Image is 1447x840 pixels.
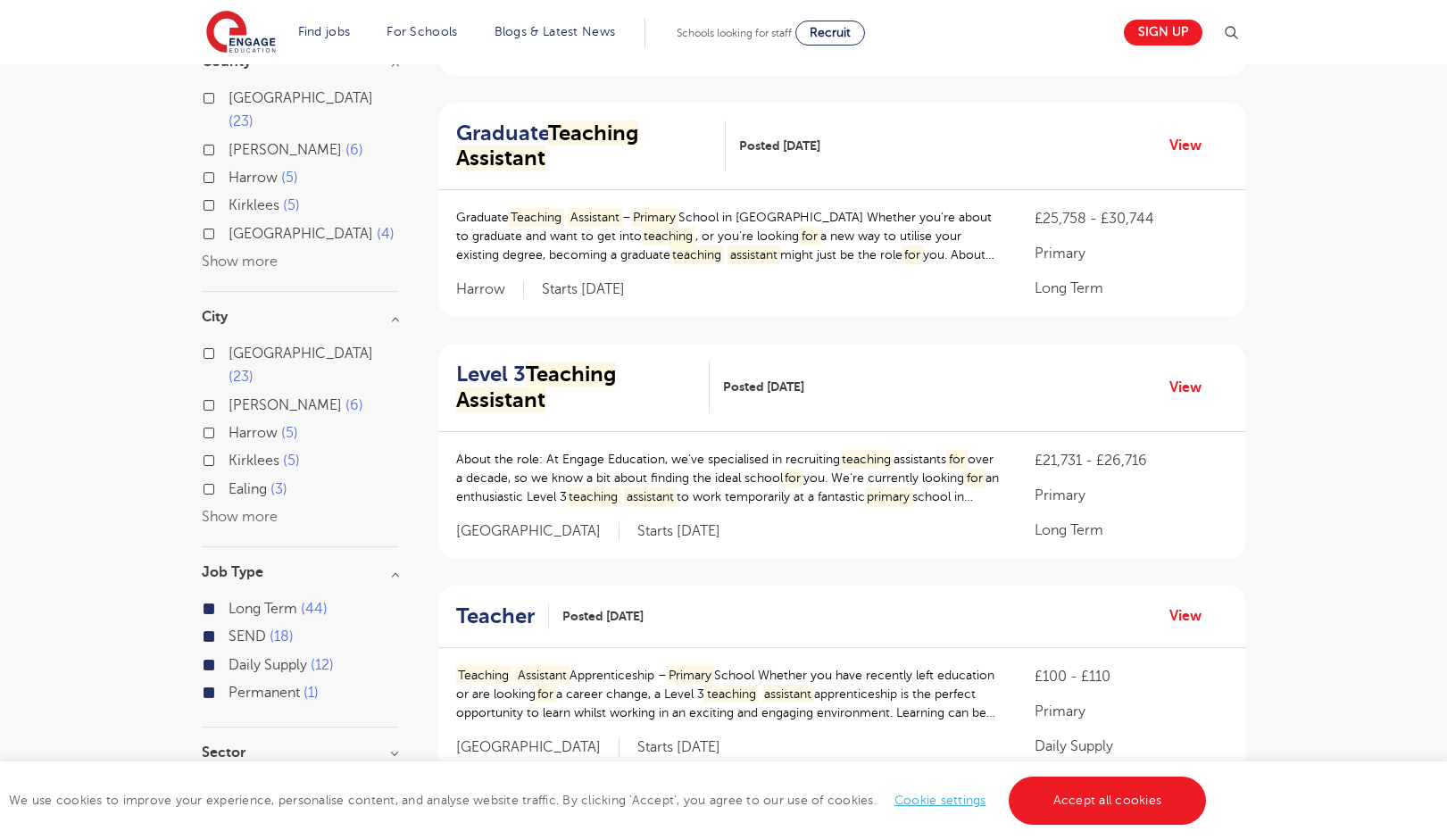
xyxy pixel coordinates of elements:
[795,21,865,46] a: Recruit
[229,628,240,640] input: SEND 18
[270,481,287,497] span: 3
[799,227,820,245] mark: for
[229,628,266,645] span: SEND
[624,487,677,506] mark: assistant
[229,345,373,362] span: [GEOGRAPHIC_DATA]
[631,208,679,227] mark: Primary
[281,425,298,441] span: 5
[1124,20,1202,46] a: Sign up
[946,450,968,469] mark: for
[229,90,240,102] input: [GEOGRAPHIC_DATA] 23
[456,666,1000,722] p: Apprenticeship – School Whether you have recently left education or are looking a career change, ...
[704,685,759,703] mark: teaching
[456,666,512,685] mark: Teaching
[202,254,278,270] button: Show more
[311,657,334,673] span: 12
[229,397,342,413] span: [PERSON_NAME]
[964,469,985,487] mark: for
[301,601,328,617] span: 44
[637,738,720,757] p: Starts [DATE]
[229,90,373,106] span: [GEOGRAPHIC_DATA]
[1035,666,1227,687] p: £100 - £110
[642,227,696,245] mark: teaching
[865,487,913,506] mark: primary
[229,113,254,129] span: 23
[229,453,240,464] input: Kirklees 5
[1035,243,1227,264] p: Primary
[229,197,240,209] input: Kirklees 5
[229,197,279,213] span: Kirklees
[229,369,254,385] span: 23
[762,685,815,703] mark: assistant
[526,362,616,387] mark: Teaching
[456,362,711,413] a: Level 3Teaching Assistant
[229,481,267,497] span: Ealing
[548,121,638,146] mark: Teaching
[637,522,720,541] p: Starts [DATE]
[536,685,557,703] mark: for
[456,208,1000,264] p: Graduate – School in [GEOGRAPHIC_DATA] Whether you’re about to graduate and want to get into , or...
[206,11,276,55] img: Engage Education
[283,453,300,469] span: 5
[270,628,294,645] span: 18
[670,245,725,264] mark: teaching
[229,142,240,154] input: [PERSON_NAME] 6
[509,208,565,227] mark: Teaching
[810,26,851,39] span: Recruit
[229,425,278,441] span: Harrow
[667,666,715,685] mark: Primary
[1035,208,1227,229] p: £25,758 - £30,744
[1035,736,1227,757] p: Daily Supply
[723,378,804,396] span: Posted [DATE]
[568,208,622,227] mark: Assistant
[677,27,792,39] span: Schools looking for staff
[229,481,240,493] input: Ealing 3
[281,170,298,186] span: 5
[229,657,307,673] span: Daily Supply
[229,397,240,409] input: [PERSON_NAME] 6
[456,146,545,170] mark: Assistant
[229,453,279,469] span: Kirklees
[229,170,240,181] input: Harrow 5
[1169,134,1215,157] a: View
[739,137,820,155] span: Posted [DATE]
[377,226,395,242] span: 4
[229,345,240,357] input: [GEOGRAPHIC_DATA] 23
[1169,376,1215,399] a: View
[456,603,535,629] h2: Teacher
[229,226,373,242] span: [GEOGRAPHIC_DATA]
[542,280,625,299] p: Starts [DATE]
[894,794,986,807] a: Cookie settings
[562,607,644,626] span: Posted [DATE]
[456,387,545,412] mark: Assistant
[229,685,240,696] input: Permanent 1
[1169,604,1215,628] a: View
[1035,520,1227,541] p: Long Term
[515,666,570,685] mark: Assistant
[495,25,616,38] a: Blogs & Latest News
[456,121,726,172] a: GraduateTeaching Assistant
[345,397,363,413] span: 6
[229,601,240,612] input: Long Term 44
[456,738,620,757] span: [GEOGRAPHIC_DATA]
[456,603,549,629] a: Teacher
[202,509,278,525] button: Show more
[202,310,398,324] h3: City
[229,657,240,669] input: Daily Supply 12
[456,450,1000,506] p: About the role: At Engage Education, we’ve specialised in recruiting assistants over a decade, so...
[1035,485,1227,506] p: Primary
[229,685,300,701] span: Permanent
[1035,701,1227,722] p: Primary
[202,745,398,760] h3: Sector
[229,601,297,617] span: Long Term
[567,487,621,506] mark: teaching
[1009,777,1207,825] a: Accept all cookies
[229,226,240,237] input: [GEOGRAPHIC_DATA] 4
[202,54,398,69] h3: County
[345,142,363,158] span: 6
[728,245,780,264] mark: assistant
[387,25,457,38] a: For Schools
[783,469,804,487] mark: for
[456,121,711,172] h2: Graduate
[202,565,398,579] h3: Job Type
